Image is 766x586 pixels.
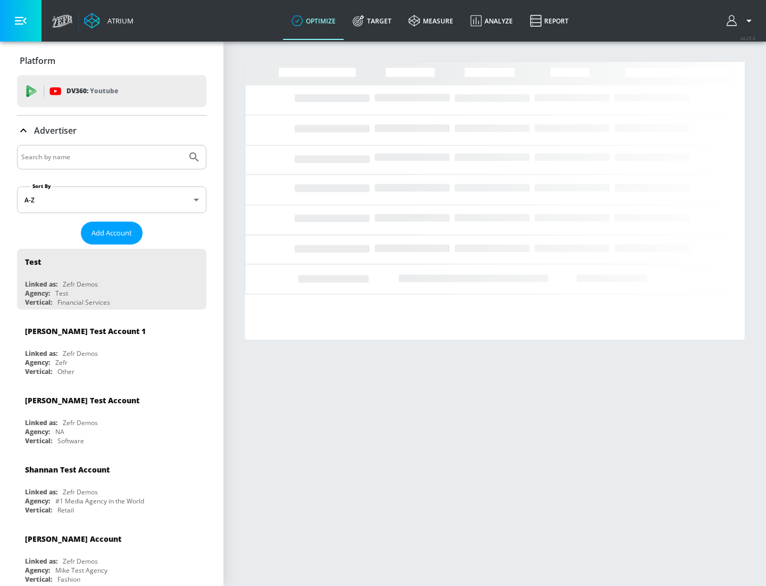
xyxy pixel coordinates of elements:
[81,222,143,245] button: Add Account
[55,566,107,575] div: Mike Test Agency
[25,497,50,506] div: Agency:
[25,367,52,376] div: Vertical:
[57,506,74,515] div: Retail
[25,465,110,475] div: Shannan Test Account
[17,186,206,213] div: A-Z
[66,85,118,97] p: DV360:
[55,358,68,367] div: Zefr
[55,427,64,436] div: NA
[25,575,52,584] div: Vertical:
[63,487,98,497] div: Zefr Demos
[17,116,206,145] div: Advertiser
[55,289,68,298] div: Test
[25,257,41,267] div: Test
[17,387,206,448] div: [PERSON_NAME] Test AccountLinked as:Zefr DemosAgency:NAVertical:Software
[90,85,118,96] p: Youtube
[25,358,50,367] div: Agency:
[344,2,400,40] a: Target
[462,2,521,40] a: Analyze
[20,55,55,67] p: Platform
[17,75,206,107] div: DV360: Youtube
[17,249,206,310] div: TestLinked as:Zefr DemosAgency:TestVertical:Financial Services
[63,418,98,427] div: Zefr Demos
[25,436,52,445] div: Vertical:
[25,534,121,544] div: [PERSON_NAME] Account
[84,13,134,29] a: Atrium
[25,418,57,427] div: Linked as:
[25,427,50,436] div: Agency:
[57,298,110,307] div: Financial Services
[25,395,139,405] div: [PERSON_NAME] Test Account
[57,575,80,584] div: Fashion
[63,349,98,358] div: Zefr Demos
[21,150,182,164] input: Search by name
[91,227,132,239] span: Add Account
[25,289,50,298] div: Agency:
[17,46,206,76] div: Platform
[25,349,57,358] div: Linked as:
[17,318,206,379] div: [PERSON_NAME] Test Account 1Linked as:Zefr DemosAgency:ZefrVertical:Other
[17,457,206,517] div: Shannan Test AccountLinked as:Zefr DemosAgency:#1 Media Agency in the WorldVertical:Retail
[63,280,98,289] div: Zefr Demos
[25,487,57,497] div: Linked as:
[25,566,50,575] div: Agency:
[34,125,77,136] p: Advertiser
[25,298,52,307] div: Vertical:
[521,2,577,40] a: Report
[25,557,57,566] div: Linked as:
[400,2,462,40] a: measure
[25,280,57,289] div: Linked as:
[283,2,344,40] a: optimize
[103,16,134,26] div: Atrium
[740,35,755,41] span: v 4.25.4
[30,183,53,190] label: Sort By
[63,557,98,566] div: Zefr Demos
[57,436,84,445] div: Software
[25,506,52,515] div: Vertical:
[57,367,74,376] div: Other
[25,326,146,336] div: [PERSON_NAME] Test Account 1
[55,497,144,506] div: #1 Media Agency in the World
